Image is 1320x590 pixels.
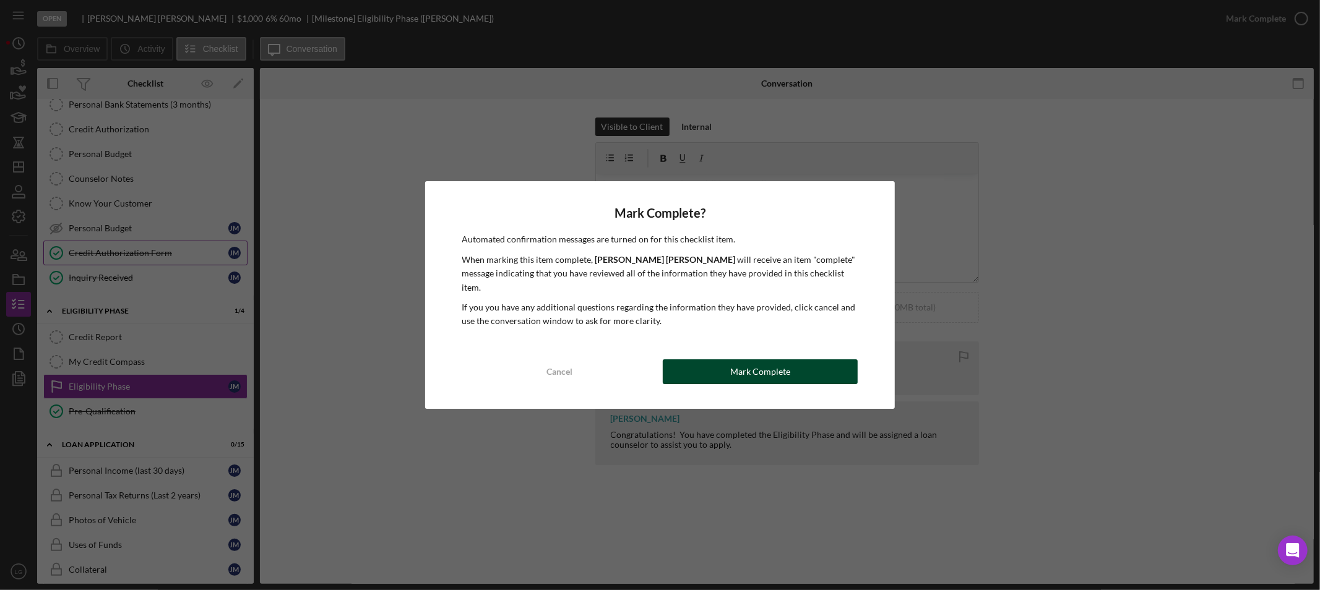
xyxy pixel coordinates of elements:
[1278,536,1308,565] div: Open Intercom Messenger
[462,206,858,220] h4: Mark Complete?
[663,359,858,384] button: Mark Complete
[462,359,657,384] button: Cancel
[462,301,858,328] p: If you you have any additional questions regarding the information they have provided, click canc...
[546,359,572,384] div: Cancel
[462,233,858,246] p: Automated confirmation messages are turned on for this checklist item.
[730,359,790,384] div: Mark Complete
[595,254,736,265] b: [PERSON_NAME] [PERSON_NAME]
[462,253,858,294] p: When marking this item complete, will receive an item "complete" message indicating that you have...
